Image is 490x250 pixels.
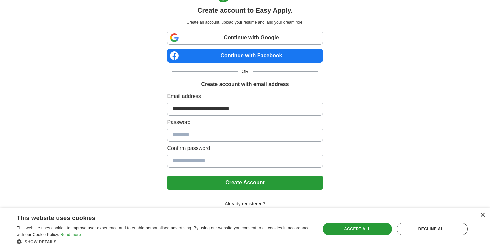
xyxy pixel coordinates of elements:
[60,232,81,237] a: Read more, opens a new window
[168,19,321,25] p: Create an account, upload your resume and land your dream role.
[17,212,295,222] div: This website uses cookies
[397,223,468,235] div: Decline all
[201,80,289,88] h1: Create account with email address
[167,118,323,126] label: Password
[167,144,323,152] label: Confirm password
[17,226,310,237] span: This website uses cookies to improve user experience and to enable personalised advertising. By u...
[323,223,392,235] div: Accept all
[167,92,323,100] label: Email address
[25,240,57,244] span: Show details
[221,200,269,207] span: Already registered?
[238,68,253,75] span: OR
[167,31,323,45] a: Continue with Google
[197,5,293,15] h1: Create account to Easy Apply.
[480,213,485,218] div: Close
[167,49,323,63] a: Continue with Facebook
[17,238,311,245] div: Show details
[167,176,323,190] button: Create Account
